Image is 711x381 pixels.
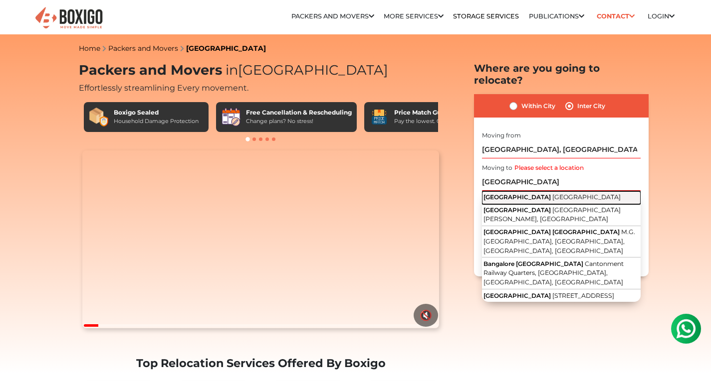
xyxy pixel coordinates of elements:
span: [GEOGRAPHIC_DATA][PERSON_NAME], [GEOGRAPHIC_DATA] [483,206,621,223]
a: Packers and Movers [291,12,374,20]
label: Inter City [577,100,605,112]
input: Select Building or Nearest Landmark [482,173,641,191]
span: [GEOGRAPHIC_DATA] [222,62,388,78]
span: Bangalore [GEOGRAPHIC_DATA] [483,260,583,267]
button: 🔇 [414,304,438,327]
label: Within City [521,100,555,112]
span: [GEOGRAPHIC_DATA] [483,206,551,214]
a: More services [384,12,444,20]
div: Change plans? No stress! [246,117,352,126]
label: Moving to [482,163,512,172]
span: in [226,62,238,78]
span: [STREET_ADDRESS] [552,292,614,299]
span: [GEOGRAPHIC_DATA] [GEOGRAPHIC_DATA] [483,228,620,236]
span: [GEOGRAPHIC_DATA] [552,193,621,201]
a: Storage Services [453,12,519,20]
button: [GEOGRAPHIC_DATA] [GEOGRAPHIC_DATA][PERSON_NAME], [GEOGRAPHIC_DATA] [482,204,641,227]
img: Boxigo Sealed [89,107,109,127]
a: Home [79,44,100,53]
span: [GEOGRAPHIC_DATA] [483,292,551,299]
a: Packers and Movers [108,44,178,53]
div: Pay the lowest. Guaranteed! [394,117,470,126]
span: [GEOGRAPHIC_DATA] [483,193,551,201]
div: Price Match Guarantee [394,108,470,117]
div: Free Cancellation & Rescheduling [246,108,352,117]
img: Boxigo [34,6,104,30]
h2: Top Relocation Services Offered By Boxigo [79,357,443,370]
div: Household Damage Protection [114,117,199,126]
h1: Packers and Movers [79,62,443,79]
label: Moving from [482,131,521,140]
a: Publications [529,12,584,20]
button: [GEOGRAPHIC_DATA] [GEOGRAPHIC_DATA] M.G. [GEOGRAPHIC_DATA], [GEOGRAPHIC_DATA], [GEOGRAPHIC_DATA],... [482,226,641,257]
span: Effortlessly streamlining Every movement. [79,83,248,93]
button: [GEOGRAPHIC_DATA] [GEOGRAPHIC_DATA] [482,191,641,204]
button: [GEOGRAPHIC_DATA] [STREET_ADDRESS] [482,289,641,302]
input: Select Building or Nearest Landmark [482,141,641,158]
img: Price Match Guarantee [369,107,389,127]
h2: Where are you going to relocate? [474,62,649,86]
span: Cantonment Railway Quarters, [GEOGRAPHIC_DATA], [GEOGRAPHIC_DATA], [GEOGRAPHIC_DATA] [483,260,624,286]
a: Login [648,12,675,20]
button: Bangalore [GEOGRAPHIC_DATA] Cantonment Railway Quarters, [GEOGRAPHIC_DATA], [GEOGRAPHIC_DATA], [G... [482,257,641,289]
label: Please select a location [514,163,584,172]
a: Contact [594,8,638,24]
span: M.G. [GEOGRAPHIC_DATA], [GEOGRAPHIC_DATA], [GEOGRAPHIC_DATA], [GEOGRAPHIC_DATA] [483,228,635,254]
video: Your browser does not support the video tag. [82,150,439,329]
div: Boxigo Sealed [114,108,199,117]
img: whatsapp-icon.svg [10,10,30,30]
img: Free Cancellation & Rescheduling [221,107,241,127]
a: [GEOGRAPHIC_DATA] [186,44,266,53]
